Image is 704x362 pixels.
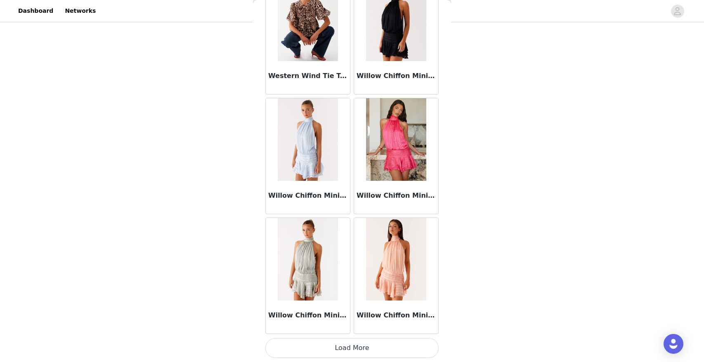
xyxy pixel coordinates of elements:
img: Willow Chiffon Mini Dress - Green [278,218,338,300]
h3: Willow Chiffon Mini Dress - Black [357,71,436,81]
h3: Willow Chiffon Mini Dress - Blue [268,191,347,201]
img: Willow Chiffon Mini Dress - Orange [366,218,426,300]
img: Willow Chiffon Mini Dress - Fuchsia [366,98,426,181]
h3: Western Wind Tie Top - Leopard [268,71,347,81]
div: avatar [673,5,681,18]
div: Open Intercom Messenger [664,334,683,354]
a: Dashboard [13,2,58,20]
a: Networks [60,2,101,20]
h3: Willow Chiffon Mini Dress - Orange [357,310,436,320]
h3: Willow Chiffon Mini Dress - Fuchsia [357,191,436,201]
h3: Willow Chiffon Mini Dress - Green [268,310,347,320]
button: Load More [265,338,439,358]
img: Willow Chiffon Mini Dress - Blue [278,98,338,181]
